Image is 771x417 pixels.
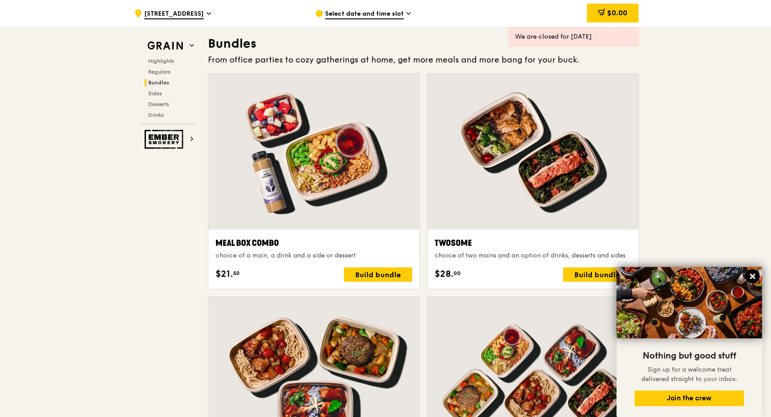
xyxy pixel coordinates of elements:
span: Highlights [148,58,174,64]
img: DSC07876-Edit02-Large.jpeg [617,267,762,338]
span: Select date and time slot [325,9,404,19]
span: [STREET_ADDRESS] [144,9,204,19]
div: choice of a main, a drink and a side or dessert [216,251,412,260]
span: Desserts [148,101,169,107]
div: Build bundle [563,267,631,282]
button: Join the crew [634,390,744,406]
div: choice of two mains and an option of drinks, desserts and sides [435,251,631,260]
span: $28. [435,267,454,281]
button: Close [745,269,760,284]
span: 00 [454,270,461,277]
span: Sides [148,90,162,97]
div: From office parties to cozy gatherings at home, get more meals and more bang for your buck. [208,53,639,66]
div: Twosome [435,237,631,249]
h3: Bundles [208,35,639,52]
img: Grain web logo [145,38,186,54]
img: Ember Smokery web logo [145,130,186,149]
span: 50 [233,270,240,277]
span: Sign up for a welcome treat delivered straight to your inbox. [641,366,737,383]
span: Bundles [148,80,169,86]
span: $21. [216,267,233,281]
span: Regulars [148,69,170,75]
span: Nothing but good stuff [643,350,736,361]
span: Drinks [148,112,163,118]
div: We are closed for [DATE] [515,32,632,41]
div: Build bundle [344,267,412,282]
div: Meal Box Combo [216,237,412,249]
span: $0.00 [607,9,627,17]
